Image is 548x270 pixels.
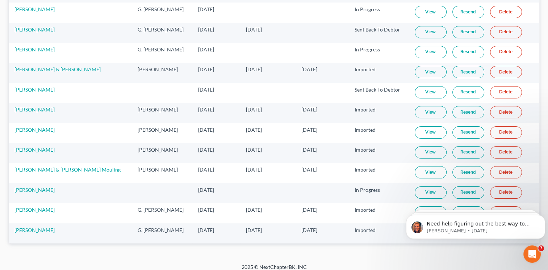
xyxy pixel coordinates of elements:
a: [PERSON_NAME] [14,227,55,233]
span: [DATE] [301,227,317,233]
a: Delete [490,86,522,98]
td: Imported [349,163,409,183]
a: View [415,66,447,78]
a: Resend [452,126,484,139]
td: G. [PERSON_NAME] [132,203,192,223]
td: [PERSON_NAME] [132,163,192,183]
td: G. [PERSON_NAME] [132,43,192,63]
td: Imported [349,63,409,83]
a: Delete [490,66,522,78]
span: [DATE] [198,127,214,133]
span: [DATE] [198,227,214,233]
td: [PERSON_NAME] [132,103,192,123]
span: 7 [538,245,544,251]
td: Sent Back To Debtor [349,83,409,103]
td: Imported [349,103,409,123]
a: [PERSON_NAME] [14,147,55,153]
iframe: Intercom live chat [523,245,541,263]
a: View [415,86,447,98]
a: View [415,46,447,58]
span: [DATE] [246,106,262,113]
a: Resend [452,26,484,38]
span: [DATE] [246,26,262,33]
span: [DATE] [301,127,317,133]
a: Resend [452,166,484,178]
td: In Progress [349,183,409,203]
a: Delete [490,166,522,178]
a: Resend [452,66,484,78]
a: [PERSON_NAME] [14,187,55,193]
span: [DATE] [301,147,317,153]
a: Delete [490,106,522,118]
a: [PERSON_NAME] [14,26,55,33]
td: Imported [349,143,409,163]
span: [DATE] [198,87,214,93]
span: [DATE] [198,66,214,72]
td: In Progress [349,43,409,63]
span: [DATE] [246,227,262,233]
iframe: Intercom notifications message [403,200,548,250]
a: Delete [490,26,522,38]
span: [DATE] [198,26,214,33]
td: Sent Back To Debtor [349,23,409,43]
td: Imported [349,223,409,243]
a: Delete [490,146,522,159]
span: [DATE] [246,127,262,133]
td: [PERSON_NAME] [132,123,192,143]
td: G. [PERSON_NAME] [132,223,192,243]
span: [DATE] [198,147,214,153]
a: Resend [452,6,484,18]
td: G. [PERSON_NAME] [132,3,192,22]
a: Delete [490,186,522,199]
a: View [415,26,447,38]
span: [DATE] [301,66,317,72]
span: [DATE] [198,46,214,52]
span: [DATE] [198,6,214,12]
a: Delete [490,126,522,139]
a: Resend [452,46,484,58]
a: Resend [452,146,484,159]
a: Resend [452,106,484,118]
span: [DATE] [198,187,214,193]
a: View [415,146,447,159]
a: [PERSON_NAME] [14,6,55,12]
a: View [415,6,447,18]
a: Resend [452,86,484,98]
span: [DATE] [246,207,262,213]
span: [DATE] [246,147,262,153]
a: Delete [490,6,522,18]
a: View [415,166,447,178]
a: Resend [452,186,484,199]
a: [PERSON_NAME] [14,106,55,113]
a: [PERSON_NAME] [14,46,55,52]
a: [PERSON_NAME] & [PERSON_NAME] Mouling [14,166,121,173]
a: View [415,126,447,139]
td: G. [PERSON_NAME] [132,23,192,43]
td: [PERSON_NAME] [132,63,192,83]
a: [PERSON_NAME] [14,207,55,213]
a: [PERSON_NAME] [14,127,55,133]
span: [DATE] [198,106,214,113]
a: View [415,106,447,118]
a: Delete [490,46,522,58]
span: [DATE] [198,166,214,173]
span: [DATE] [198,207,214,213]
span: [DATE] [301,166,317,173]
a: View [415,186,447,199]
span: [DATE] [246,166,262,173]
a: [PERSON_NAME] [14,87,55,93]
span: [DATE] [301,106,317,113]
span: [DATE] [301,207,317,213]
td: Imported [349,123,409,143]
span: [DATE] [246,66,262,72]
td: Imported [349,203,409,223]
td: In Progress [349,3,409,22]
a: [PERSON_NAME] & [PERSON_NAME] [14,66,101,72]
td: [PERSON_NAME] [132,143,192,163]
